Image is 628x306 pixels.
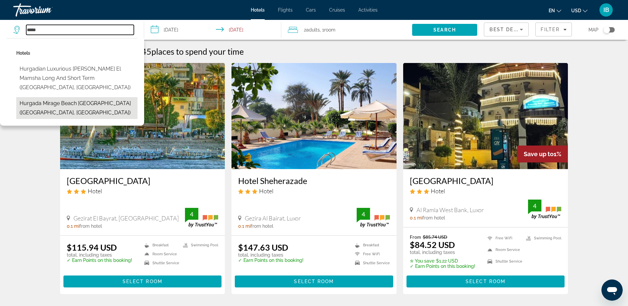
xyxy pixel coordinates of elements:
a: Hotels [251,7,265,13]
a: Select Room [63,277,222,284]
div: 4 [357,210,370,218]
span: Room [324,27,335,32]
img: TrustYou guest rating badge [357,208,390,227]
p: Hotel options [16,48,137,58]
button: Select Room [406,275,565,287]
a: [GEOGRAPHIC_DATA] [67,176,219,186]
p: total, including taxes [410,250,475,255]
button: Filters [535,23,572,36]
ins: $84.52 USD [410,240,455,250]
span: Gezirat El Bayrat, [GEOGRAPHIC_DATA] [73,214,179,222]
li: Room Service [141,251,180,257]
a: [GEOGRAPHIC_DATA] [410,176,562,186]
span: Hotel [259,187,273,195]
p: total, including taxes [238,252,304,258]
p: $1.22 USD [410,258,475,264]
mat-select: Sort by [490,26,523,33]
div: 1% [517,146,568,162]
button: Change language [549,6,561,15]
li: Room Service [484,246,523,254]
del: $85.74 USD [423,234,447,240]
a: Flights [278,7,293,13]
span: , 1 [320,25,335,34]
a: Cars [306,7,316,13]
li: Breakfast [141,242,180,248]
span: IB [603,7,609,13]
h2: 45 [141,46,244,56]
span: Hotel [431,187,445,195]
span: Adults [306,27,320,32]
ins: $115.94 USD [67,242,117,252]
p: ✓ Earn Points on this booking! [67,258,132,263]
li: Shuttle Service [141,260,180,266]
span: Al Ramla West Bank, Luxor [416,206,484,214]
a: Select Room [406,277,565,284]
iframe: Poga, lai palaistu ziņojumapmaiņas logu [601,279,623,301]
span: Save up to [524,151,554,157]
div: 4 [528,202,541,210]
img: TrustYou guest rating badge [185,208,218,227]
span: Select Room [294,279,334,284]
img: El Mesala Hotel [403,63,568,169]
button: Change currency [571,6,587,15]
span: 2 [304,25,320,34]
span: Filter [541,27,560,32]
span: Gezira Al Bairat, Luxor [245,214,301,222]
span: Map [588,25,598,34]
span: from hotel [251,223,273,229]
a: Select Room [235,277,393,284]
div: 3 star Hotel [410,187,562,195]
li: Shuttle Service [352,260,390,266]
span: en [549,8,555,13]
span: From [410,234,421,240]
button: User Menu [597,3,615,17]
button: Select hotel: Hurgada Mirage Beach Chalet & Aqua Park (Hurghada, EG) [16,97,137,119]
li: Breakfast [352,242,390,248]
p: ✓ Earn Points on this booking! [238,258,304,263]
a: Cruises [329,7,345,13]
span: ✮ You save [410,258,434,264]
p: total, including taxes [67,252,132,258]
span: Select Room [466,279,505,284]
span: places to spend your time [151,46,244,56]
ins: $147.63 USD [238,242,288,252]
li: Shuttle Service [484,257,523,266]
a: Hotel Sheherazade [238,176,390,186]
span: 0.1 mi [67,223,79,229]
button: Toggle map [598,27,615,33]
span: 0.1 mi [410,215,422,220]
div: 4 [185,210,198,218]
button: Select Room [63,275,222,287]
button: Select Room [235,275,393,287]
span: Select Room [123,279,162,284]
a: Activities [358,7,378,13]
span: from hotel [422,215,445,220]
div: 3 star Hotel [67,187,219,195]
span: Search [433,27,456,32]
img: Hotel Sheherazade [231,63,397,169]
p: ✓ Earn Points on this booking! [410,264,475,269]
li: Free WiFi [484,234,523,242]
li: Swimming Pool [523,234,561,242]
button: Travelers: 2 adults, 0 children [281,20,412,40]
a: Travorium [13,1,80,19]
button: Select hotel: Hurgadian Luxurious Villa Adan El Mamsha Long and Short Term (Hurghada, EG) [16,63,137,94]
button: Select check in and out date [144,20,282,40]
button: Search [412,24,478,36]
li: Swimming Pool [180,242,218,248]
span: Best Deals [490,27,524,32]
span: 0.1 mi [238,223,251,229]
div: 3 star Hotel [238,187,390,195]
input: Search hotel destination [26,25,134,35]
span: USD [571,8,581,13]
span: Hotel [88,187,102,195]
